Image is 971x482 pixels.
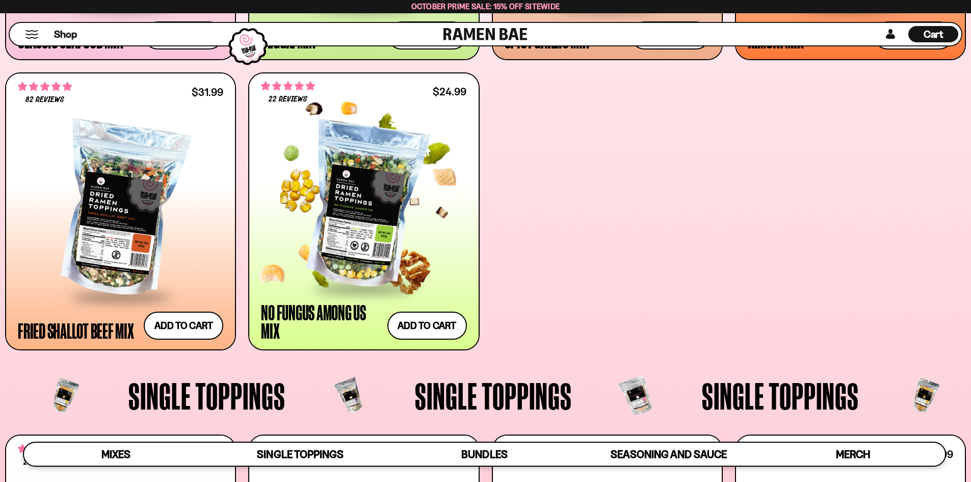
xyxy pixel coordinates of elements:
[269,95,307,104] span: 22 reviews
[5,72,236,351] a: 4.83 stars 82 reviews $31.99 Fried Shallot Beef Mix Add to cart
[908,23,958,45] div: Cart
[54,28,77,41] span: Shop
[18,80,72,93] span: 4.83 stars
[702,377,859,415] span: Single Toppings
[128,377,285,415] span: Single Toppings
[192,87,223,97] div: $31.99
[261,80,315,93] span: 4.82 stars
[23,459,66,467] span: 230 reviews
[101,448,130,461] span: Mixes
[392,443,576,466] a: Bundles
[24,443,208,466] a: Mixes
[54,26,77,42] a: Shop
[18,321,134,340] div: Fried Shallot Beef Mix
[248,72,479,351] a: 4.82 stars 22 reviews $24.99 No Fungus Among Us Mix Add to cart
[576,443,760,466] a: Seasoning and Sauce
[25,30,39,39] button: Mobile Menu Trigger
[924,28,943,40] span: Cart
[208,443,392,466] a: Single Toppings
[261,303,382,340] div: No Fungus Among Us Mix
[18,442,72,455] span: 4.77 stars
[433,87,466,96] div: $24.99
[461,448,507,461] span: Bundles
[144,312,223,340] button: Add to cart
[415,377,572,415] span: Single Toppings
[387,312,467,340] button: Add to cart
[836,448,870,461] span: Merch
[761,443,945,466] a: Merch
[411,2,560,11] span: October Prime Sale: 15% off Sitewide
[257,448,343,461] span: Single Toppings
[25,96,64,104] span: 82 reviews
[611,448,726,461] span: Seasoning and Sauce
